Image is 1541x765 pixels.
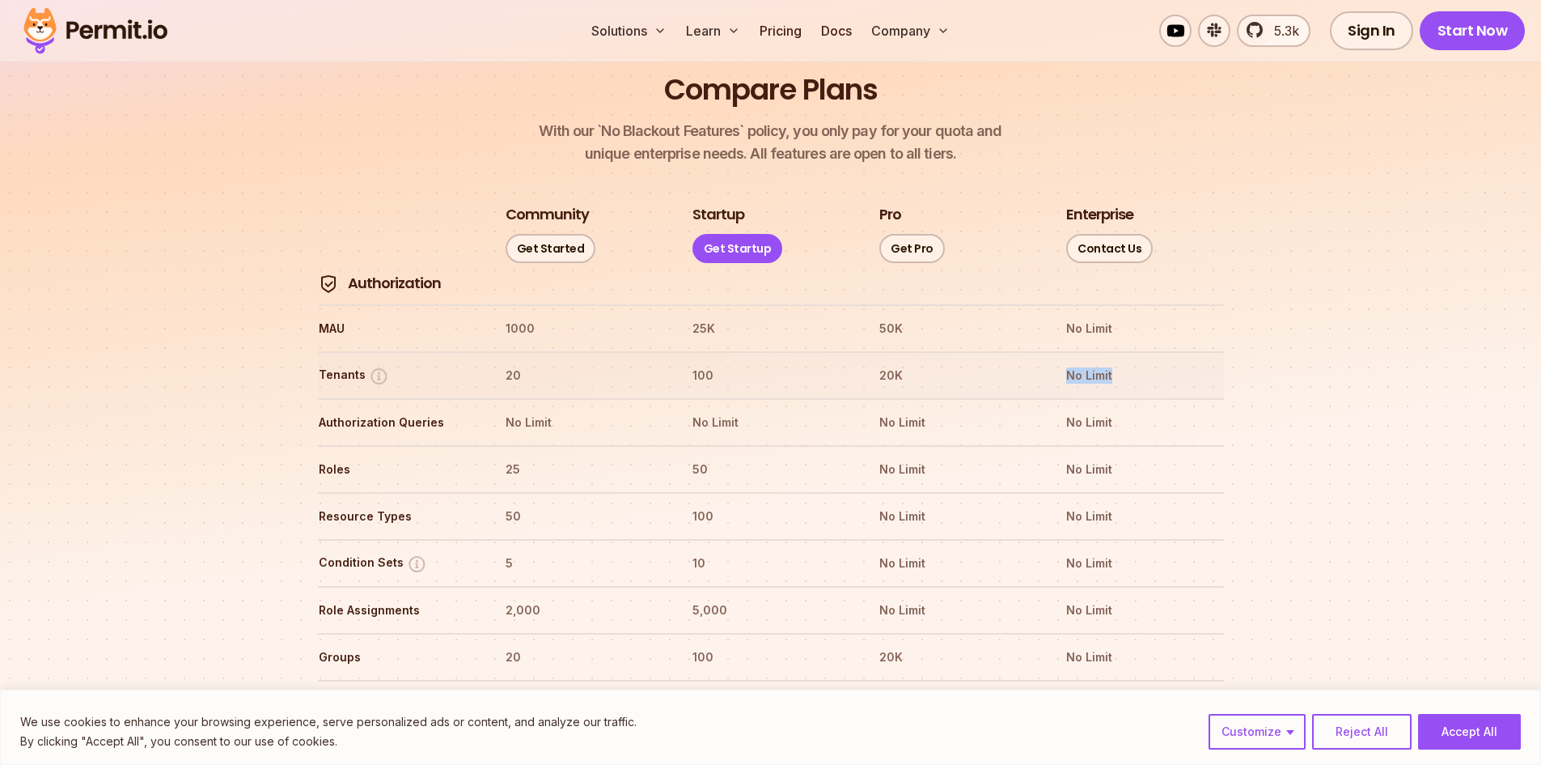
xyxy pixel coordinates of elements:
[692,597,849,623] th: 5,000
[1065,597,1223,623] th: No Limit
[878,363,1036,389] th: 20K
[692,457,849,482] th: 50
[879,205,901,225] h3: Pro
[506,205,589,225] h3: Community
[505,550,663,576] th: 5
[879,234,945,263] a: Get Pro
[318,457,476,482] th: Roles
[1065,316,1223,342] th: No Limit
[1420,11,1526,50] a: Start Now
[319,554,427,574] button: Condition Sets
[318,410,476,436] th: Authorization Queries
[1237,15,1310,47] a: 5.3k
[20,712,637,732] p: We use cookies to enhance your browsing experience, serve personalized ads or content, and analyz...
[878,504,1036,529] th: No Limit
[1066,205,1133,225] h3: Enterprise
[348,274,441,294] h4: Authorization
[692,550,849,576] th: 10
[20,732,637,751] p: By clicking "Accept All", you consent to our use of cookies.
[16,3,175,58] img: Permit logo
[539,120,1001,165] p: unique enterprise needs. All features are open to all tiers.
[878,316,1036,342] th: 50K
[505,316,663,342] th: 1000
[865,15,956,47] button: Company
[692,234,783,263] a: Get Startup
[878,550,1036,576] th: No Limit
[1065,550,1223,576] th: No Limit
[1418,714,1521,750] button: Accept All
[753,15,808,47] a: Pricing
[692,316,849,342] th: 25K
[505,644,663,670] th: 20
[878,597,1036,623] th: No Limit
[1312,714,1412,750] button: Reject All
[692,410,849,436] th: No Limit
[878,457,1036,482] th: No Limit
[585,15,673,47] button: Solutions
[318,644,476,670] th: Groups
[692,644,849,670] th: 100
[679,15,747,47] button: Learn
[505,363,663,389] th: 20
[664,70,878,110] h2: Compare Plans
[1065,504,1223,529] th: No Limit
[539,120,1001,142] span: With our `No Blackout Features` policy, you only pay for your quota and
[1264,21,1299,40] span: 5.3k
[318,504,476,529] th: Resource Types
[692,205,744,225] h3: Startup
[1330,11,1413,50] a: Sign In
[1209,714,1306,750] button: Customize
[1065,363,1223,389] th: No Limit
[815,15,858,47] a: Docs
[318,597,476,623] th: Role Assignments
[878,410,1036,436] th: No Limit
[1065,644,1223,670] th: No Limit
[505,597,663,623] th: 2,000
[505,504,663,529] th: 50
[506,234,596,263] a: Get Started
[692,504,849,529] th: 100
[319,274,338,294] img: Authorization
[1066,234,1153,263] a: Contact Us
[1065,457,1223,482] th: No Limit
[692,363,849,389] th: 100
[878,644,1036,670] th: 20K
[505,457,663,482] th: 25
[318,316,476,342] th: MAU
[505,410,663,436] th: No Limit
[319,366,389,386] button: Tenants
[1065,410,1223,436] th: No Limit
